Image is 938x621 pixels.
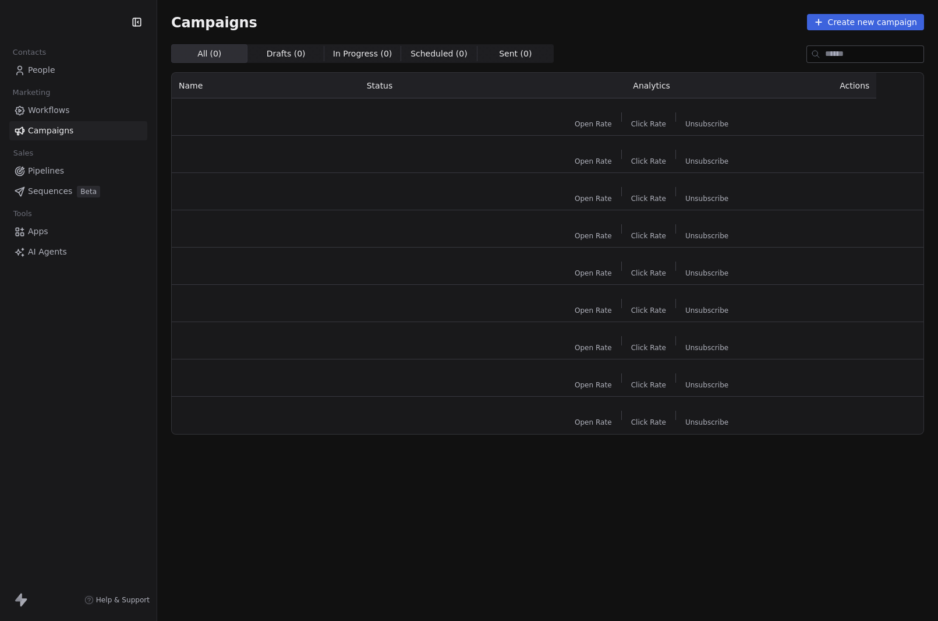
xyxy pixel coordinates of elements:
[685,157,728,166] span: Unsubscribe
[28,246,67,258] span: AI Agents
[631,269,666,278] span: Click Rate
[172,73,360,98] th: Name
[685,194,728,203] span: Unsubscribe
[96,595,150,605] span: Help & Support
[773,73,877,98] th: Actions
[9,161,147,181] a: Pipelines
[631,343,666,352] span: Click Rate
[28,104,70,117] span: Workflows
[9,222,147,241] a: Apps
[807,14,924,30] button: Create new campaign
[575,343,612,352] span: Open Rate
[631,306,666,315] span: Click Rate
[171,14,257,30] span: Campaigns
[8,44,51,61] span: Contacts
[28,185,72,197] span: Sequences
[9,61,147,80] a: People
[8,205,37,223] span: Tools
[685,380,728,390] span: Unsubscribe
[575,306,612,315] span: Open Rate
[360,73,531,98] th: Status
[9,121,147,140] a: Campaigns
[575,119,612,129] span: Open Rate
[685,269,728,278] span: Unsubscribe
[575,231,612,241] span: Open Rate
[77,186,100,197] span: Beta
[9,182,147,201] a: SequencesBeta
[631,157,666,166] span: Click Rate
[685,119,728,129] span: Unsubscribe
[631,380,666,390] span: Click Rate
[9,101,147,120] a: Workflows
[410,48,468,60] span: Scheduled ( 0 )
[575,157,612,166] span: Open Rate
[84,595,150,605] a: Help & Support
[28,125,73,137] span: Campaigns
[8,84,55,101] span: Marketing
[631,194,666,203] span: Click Rate
[685,306,728,315] span: Unsubscribe
[631,119,666,129] span: Click Rate
[575,194,612,203] span: Open Rate
[333,48,392,60] span: In Progress ( 0 )
[28,64,55,76] span: People
[267,48,306,60] span: Drafts ( 0 )
[28,225,48,238] span: Apps
[685,231,728,241] span: Unsubscribe
[685,343,728,352] span: Unsubscribe
[685,418,728,427] span: Unsubscribe
[499,48,532,60] span: Sent ( 0 )
[531,73,773,98] th: Analytics
[8,144,38,162] span: Sales
[575,380,612,390] span: Open Rate
[631,231,666,241] span: Click Rate
[9,242,147,262] a: AI Agents
[631,418,666,427] span: Click Rate
[575,269,612,278] span: Open Rate
[575,418,612,427] span: Open Rate
[28,165,64,177] span: Pipelines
